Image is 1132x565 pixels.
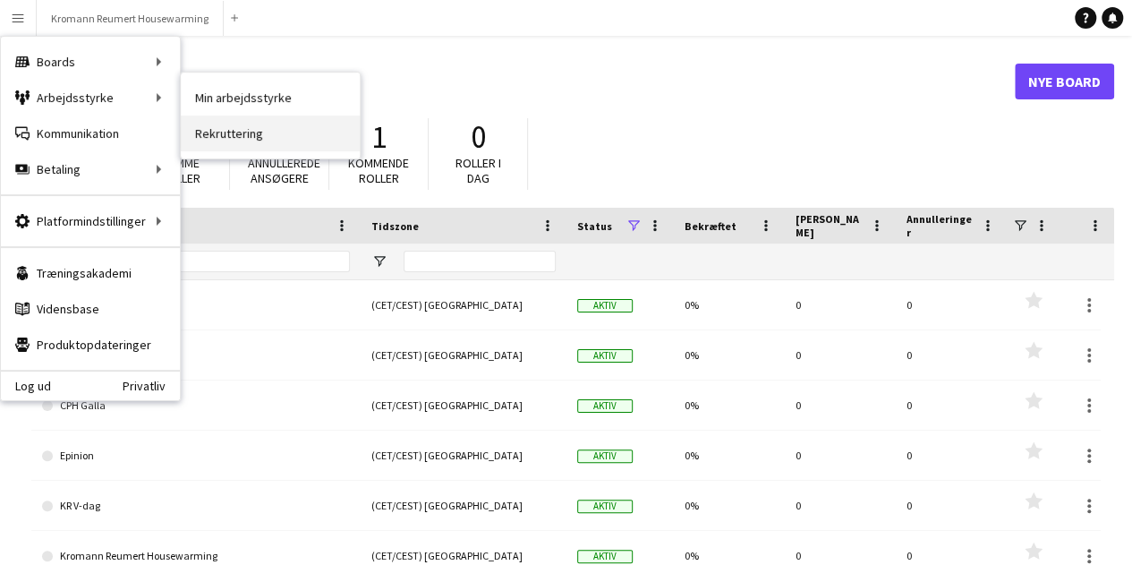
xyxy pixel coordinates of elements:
span: [PERSON_NAME] [796,212,864,239]
div: 0% [674,330,785,380]
div: 0 [785,381,896,430]
div: 0% [674,481,785,530]
div: 0 [785,330,896,380]
div: Boards [1,44,180,80]
div: 0 [785,481,896,530]
div: 0 [785,280,896,330]
div: Arbejdsstyrke [1,80,180,116]
span: Annullerede ansøgere [248,155,320,186]
span: Bekræftet [685,219,736,233]
a: Privatliv [123,379,180,393]
a: Vidensbase [1,291,180,327]
button: Kromann Reumert Housewarming [37,1,224,36]
div: 0 [896,280,1007,330]
div: 0 [896,330,1007,380]
div: 0 [896,381,1007,430]
span: Roller i dag [455,155,501,186]
div: 0 [785,431,896,480]
div: 0% [674,381,785,430]
div: 0 [896,431,1007,480]
div: 0% [674,431,785,480]
button: Åbn Filtermenu [371,253,387,270]
div: Betaling [1,151,180,187]
span: Aktiv [577,399,633,413]
span: Annulleringer [906,212,975,239]
span: Aktiv [577,349,633,363]
a: Epinion [42,431,350,481]
div: 0 [896,481,1007,530]
a: CPH Galla [42,381,350,431]
input: Tidszone Filter Input [404,251,556,272]
a: Nye Board [1015,64,1114,99]
a: Rekruttering [181,116,360,151]
div: (CET/CEST) [GEOGRAPHIC_DATA] [361,381,566,430]
span: Tidszone [371,219,419,233]
a: Boozt Sommerfest [42,330,350,381]
a: Produktopdateringer [1,327,180,363]
div: (CET/CEST) [GEOGRAPHIC_DATA] [361,330,566,380]
a: KR V-dag [42,481,350,531]
span: Aktiv [577,299,633,312]
span: Aktiv [577,449,633,463]
h1: Boards [31,68,1015,95]
span: Kommende roller [348,155,409,186]
span: Status [577,219,612,233]
a: Min arbejdsstyrke [181,80,360,116]
div: (CET/CEST) [GEOGRAPHIC_DATA] [361,481,566,530]
span: 0 [471,117,486,157]
div: (CET/CEST) [GEOGRAPHIC_DATA] [361,431,566,480]
span: Aktiv [577,550,633,563]
a: BESTSELLER50 [42,280,350,330]
div: Platformindstillinger [1,203,180,239]
div: (CET/CEST) [GEOGRAPHIC_DATA] [361,280,566,330]
a: Kommunikation [1,116,180,151]
div: 0% [674,280,785,330]
a: Log ud [1,379,51,393]
a: Træningsakademi [1,255,180,291]
span: Aktiv [577,500,633,513]
span: 1 [371,117,387,157]
input: Tavlenavn Filter Input [74,251,350,272]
